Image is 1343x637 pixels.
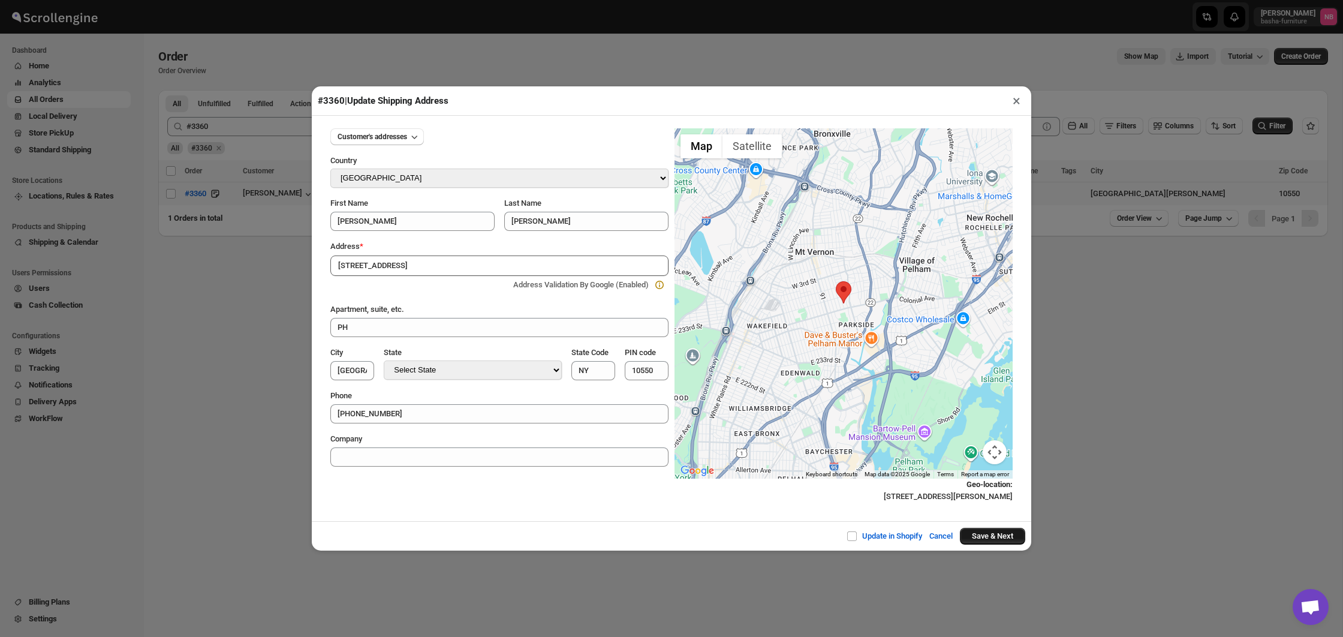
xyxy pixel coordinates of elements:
[677,463,717,479] img: Google
[318,95,448,106] span: #3360 | Update Shipping Address
[330,128,424,145] button: Customer's addresses
[330,256,669,276] input: Enter a address
[960,528,1025,545] button: Save & Next
[865,471,930,477] span: Map data ©2025 Google
[338,132,407,142] span: Customer's addresses
[625,348,656,357] span: PIN code
[922,524,960,548] button: Cancel
[571,348,609,357] span: State Code
[680,134,722,158] button: Show street map
[330,305,404,314] span: Apartment, suite, etc.
[384,347,561,360] div: State
[1008,92,1025,109] button: ×
[330,241,669,253] div: Address
[330,155,669,169] div: Country
[806,470,857,479] button: Keyboard shortcuts
[674,479,1013,503] div: [STREET_ADDRESS][PERSON_NAME]
[937,471,954,477] a: Terms (opens in new tab)
[722,134,782,158] button: Show satellite imagery
[966,480,1013,489] b: Geo-location :
[504,199,541,208] span: Last Name
[330,348,343,357] span: City
[1293,589,1329,625] a: Open chat
[839,524,929,548] button: Update in Shopify
[330,199,368,208] span: First Name
[513,280,649,289] span: Address Validation By Google (Enabled)
[961,471,1009,477] a: Report a map error
[862,531,922,540] span: Update in Shopify
[330,434,362,443] span: Company
[677,463,717,479] a: Open this area in Google Maps (opens a new window)
[983,440,1007,464] button: Map camera controls
[330,391,352,400] span: Phone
